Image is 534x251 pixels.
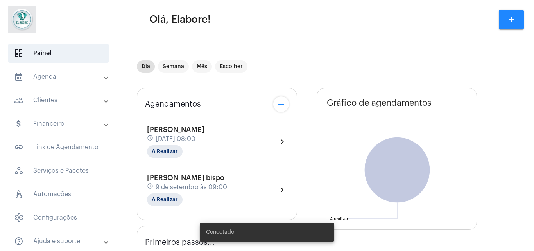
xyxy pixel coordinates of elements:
[14,72,23,81] mat-icon: sidenav icon
[147,126,204,133] span: [PERSON_NAME]
[14,49,23,58] span: sidenav icon
[158,60,189,73] mat-chip: Semana
[14,237,104,246] mat-panel-title: Ajuda e suporte
[276,99,286,109] mat-icon: add
[149,13,211,26] span: Olá, Elabore!
[156,135,195,143] span: [DATE] 08:00
[147,174,224,181] span: [PERSON_NAME] bispo
[14,119,23,128] mat-icon: sidenav icon
[14,96,23,105] mat-icon: sidenav icon
[147,183,154,191] mat-icon: schedule
[206,228,234,236] span: Conectado
[6,4,38,35] img: 4c6856f8-84c7-1050-da6c-cc5081a5dbaf.jpg
[137,60,155,73] mat-chip: Dia
[147,135,154,143] mat-icon: schedule
[507,15,516,24] mat-icon: add
[327,98,432,108] span: Gráfico de agendamentos
[14,237,23,246] mat-icon: sidenav icon
[14,213,23,222] span: sidenav icon
[278,185,287,195] mat-icon: chevron_right
[145,238,215,247] span: Primeiros passos...
[8,185,109,204] span: Automações
[14,96,104,105] mat-panel-title: Clientes
[14,119,104,128] mat-panel-title: Financeiro
[5,91,117,110] mat-expansion-panel-header: sidenav iconClientes
[131,15,139,25] mat-icon: sidenav icon
[278,137,287,146] mat-icon: chevron_right
[192,60,212,73] mat-chip: Mês
[14,166,23,175] span: sidenav icon
[156,184,227,191] span: 9 de setembro às 09:00
[5,67,117,86] mat-expansion-panel-header: sidenav iconAgenda
[8,161,109,180] span: Serviços e Pacotes
[8,208,109,227] span: Configurações
[145,100,201,108] span: Agendamentos
[147,193,183,206] mat-chip: A Realizar
[215,60,247,73] mat-chip: Escolher
[14,143,23,152] mat-icon: sidenav icon
[5,114,117,133] mat-expansion-panel-header: sidenav iconFinanceiro
[14,190,23,199] span: sidenav icon
[8,44,109,63] span: Painel
[5,232,117,251] mat-expansion-panel-header: sidenav iconAjuda e suporte
[14,72,104,81] mat-panel-title: Agenda
[147,145,183,158] mat-chip: A Realizar
[8,138,109,157] span: Link de Agendamento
